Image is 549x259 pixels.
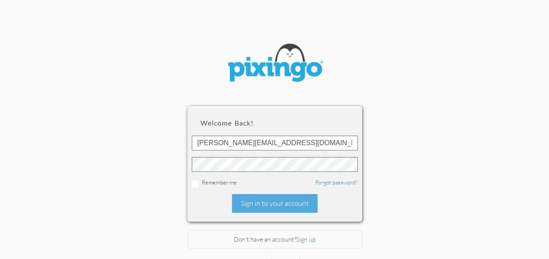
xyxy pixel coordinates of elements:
div: Sign in to your account [232,194,318,213]
a: Sign up [296,235,316,243]
div: Don't have an account? [187,230,362,249]
div: Remember me [192,178,358,187]
a: Forgot password? [315,179,358,186]
img: pixingo logo [222,39,327,89]
h2: Welcome back! [200,119,349,127]
input: ID or Email [192,136,358,150]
